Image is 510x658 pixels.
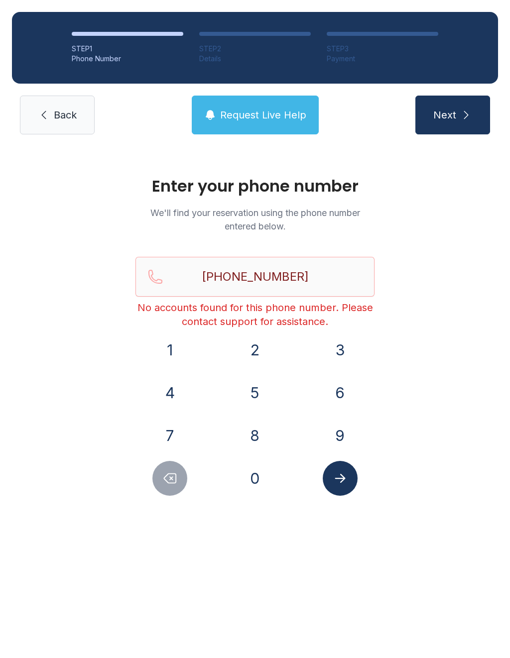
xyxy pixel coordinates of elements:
[327,44,438,54] div: STEP 3
[199,44,311,54] div: STEP 2
[323,375,358,410] button: 6
[433,108,456,122] span: Next
[238,375,272,410] button: 5
[327,54,438,64] div: Payment
[238,461,272,496] button: 0
[72,54,183,64] div: Phone Number
[54,108,77,122] span: Back
[152,418,187,453] button: 7
[220,108,306,122] span: Request Live Help
[152,375,187,410] button: 4
[199,54,311,64] div: Details
[238,418,272,453] button: 8
[135,206,375,233] p: We'll find your reservation using the phone number entered below.
[135,257,375,297] input: Reservation phone number
[323,418,358,453] button: 9
[323,461,358,496] button: Submit lookup form
[135,301,375,329] div: No accounts found for this phone number. Please contact support for assistance.
[238,332,272,367] button: 2
[323,332,358,367] button: 3
[152,332,187,367] button: 1
[72,44,183,54] div: STEP 1
[152,461,187,496] button: Delete number
[135,178,375,194] h1: Enter your phone number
